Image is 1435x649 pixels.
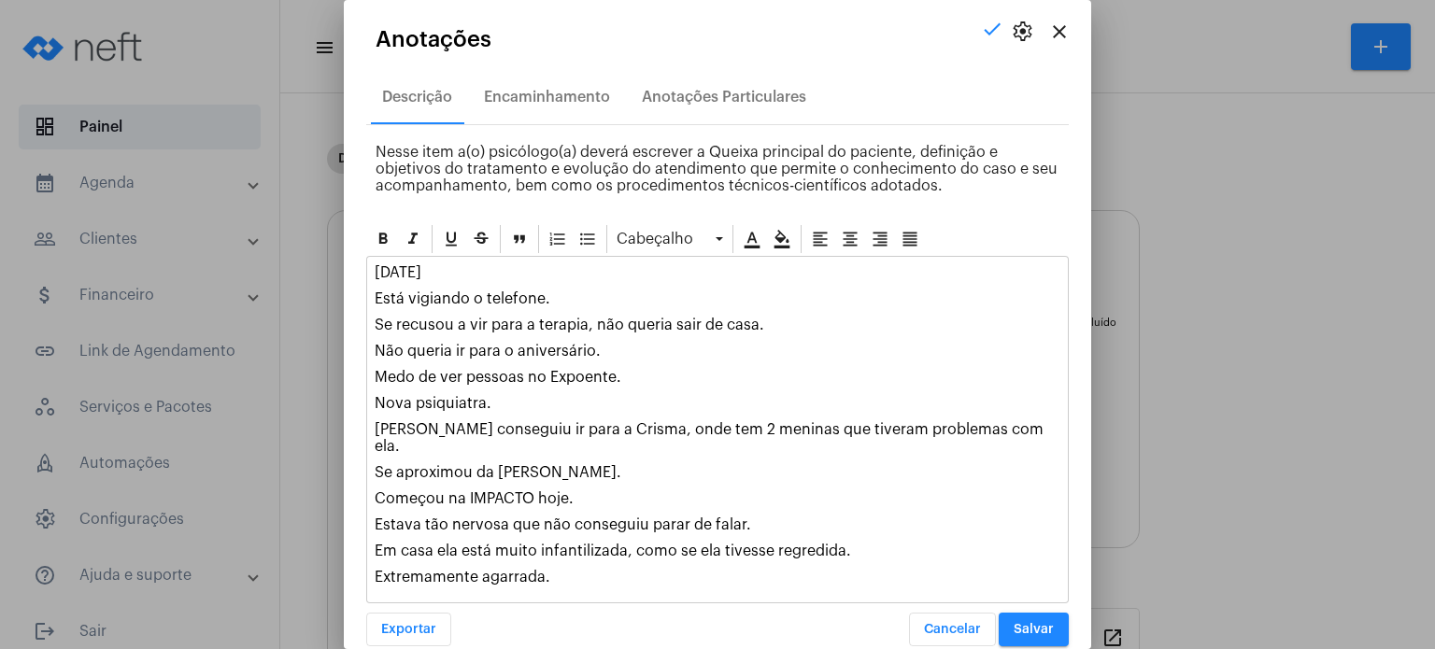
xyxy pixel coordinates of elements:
div: Alinhar justificado [896,225,924,253]
p: Não queria ir para o aniversário. [375,343,1060,360]
button: Cancelar [909,613,996,646]
p: Nova psiquiatra. [375,395,1060,412]
div: Blockquote [505,225,533,253]
button: Salvar [999,613,1069,646]
span: Nesse item a(o) psicólogo(a) deverá escrever a Queixa principal do paciente, definição e objetivo... [376,145,1058,193]
mat-icon: close [1048,21,1071,43]
div: Alinhar ao centro [836,225,864,253]
p: Extremamente agarrada. [375,569,1060,586]
p: [PERSON_NAME] conseguiu ir para a Crisma, onde tem 2 meninas que tiveram problemas com ela. [375,421,1060,455]
div: Cor de fundo [768,225,796,253]
span: Exportar [381,623,436,636]
button: Exportar [366,613,451,646]
div: Sublinhado [437,225,465,253]
button: settings [1003,13,1041,50]
p: Estava tão nervosa que não conseguiu parar de falar. [375,516,1060,533]
div: Cabeçalho [612,225,728,253]
div: Ordered List [544,225,572,253]
div: Bullet List [574,225,602,253]
p: Se recusou a vir para a terapia, não queria sair de casa. [375,317,1060,333]
div: Alinhar à direita [866,225,894,253]
div: Descrição [382,89,452,106]
span: Salvar [1014,623,1054,636]
p: [DATE] [375,264,1060,281]
div: Encaminhamento [484,89,610,106]
mat-icon: check [981,18,1003,40]
p: Em casa ela está muito infantilizada, como se ela tivesse regredida. [375,543,1060,559]
div: Alinhar à esquerda [806,225,834,253]
div: Strike [467,225,495,253]
p: Medo de ver pessoas no Expoente. [375,369,1060,386]
span: settings [1011,21,1033,43]
div: Itálico [399,225,427,253]
div: Cor do texto [738,225,766,253]
p: Começou na IMPACTO hoje. [375,490,1060,507]
div: Negrito [369,225,397,253]
p: Se aproximou da [PERSON_NAME]. [375,464,1060,481]
span: Anotações [376,27,491,51]
p: Está vigiando o telefone. [375,290,1060,307]
div: Anotações Particulares [642,89,806,106]
span: Cancelar [924,623,981,636]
